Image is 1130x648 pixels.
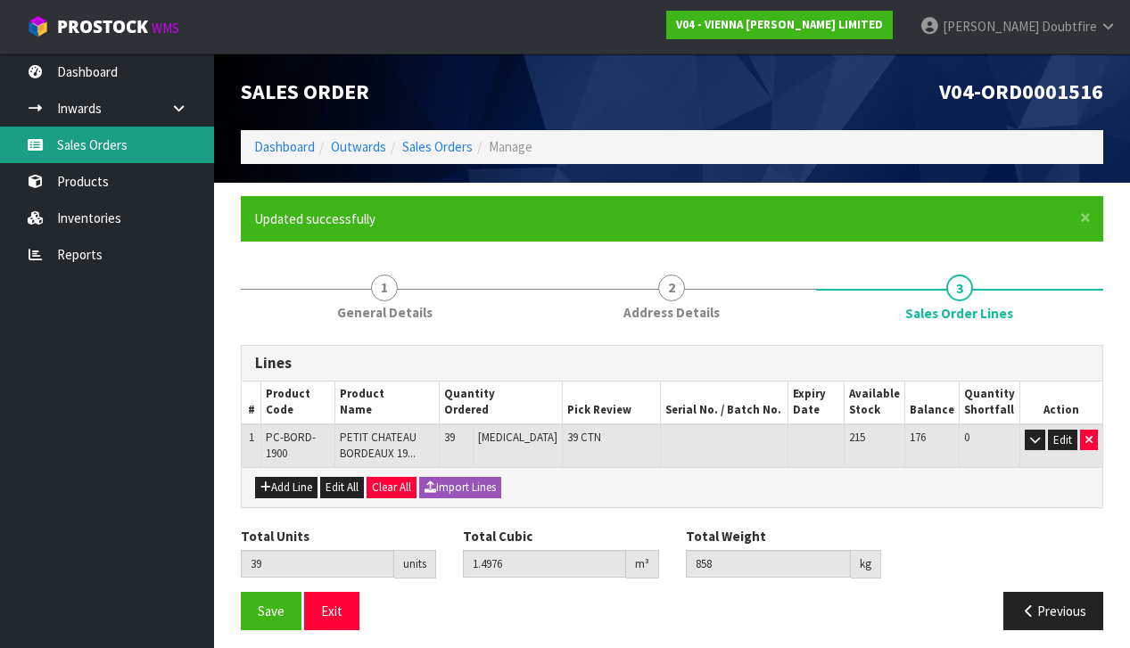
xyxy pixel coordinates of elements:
[419,477,501,498] button: Import Lines
[1048,430,1077,451] button: Edit
[249,430,254,445] span: 1
[337,303,433,322] span: General Details
[335,381,440,424] th: Product Name
[943,18,1039,35] span: [PERSON_NAME]
[255,477,318,498] button: Add Line
[254,210,375,227] span: Updated successfully
[1042,18,1097,35] span: Doubtfire
[371,275,398,301] span: 1
[463,527,532,545] label: Total Cubic
[910,430,926,445] span: 176
[254,138,315,155] a: Dashboard
[959,381,1019,424] th: Quantity Shortfall
[57,15,148,38] span: ProStock
[563,381,661,424] th: Pick Review
[258,603,285,619] span: Save
[660,381,788,424] th: Serial No. / Batch No.
[152,20,179,37] small: WMS
[623,303,720,322] span: Address Details
[1019,381,1102,424] th: Action
[626,550,659,578] div: m³
[1003,592,1103,630] button: Previous
[567,430,601,445] span: 39 CTN
[241,332,1103,644] span: Sales Order Lines
[489,138,532,155] span: Manage
[27,15,49,37] img: cube-alt.png
[946,275,973,301] span: 3
[331,138,386,155] a: Outwards
[1080,205,1091,230] span: ×
[242,381,261,424] th: #
[266,430,316,461] span: PC-BORD-1900
[463,550,625,578] input: Total Cubic
[241,592,301,630] button: Save
[849,430,865,445] span: 215
[904,381,959,424] th: Balance
[844,381,904,424] th: Available Stock
[851,550,881,578] div: kg
[367,477,417,498] button: Clear All
[304,592,359,630] button: Exit
[905,304,1013,323] span: Sales Order Lines
[964,430,969,445] span: 0
[939,78,1103,105] span: V04-ORD0001516
[255,355,1089,372] h3: Lines
[444,430,455,445] span: 39
[686,527,766,545] label: Total Weight
[241,550,394,578] input: Total Units
[261,381,335,424] th: Product Code
[402,138,473,155] a: Sales Orders
[686,550,851,578] input: Total Weight
[320,477,364,498] button: Edit All
[394,550,436,578] div: units
[478,430,557,445] span: [MEDICAL_DATA]
[241,527,309,545] label: Total Units
[340,430,417,461] span: PETIT CHATEAU BORDEAUX 19...
[658,275,685,301] span: 2
[788,381,845,424] th: Expiry Date
[676,17,883,32] strong: V04 - VIENNA [PERSON_NAME] LIMITED
[241,78,369,105] span: Sales Order
[439,381,562,424] th: Quantity Ordered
